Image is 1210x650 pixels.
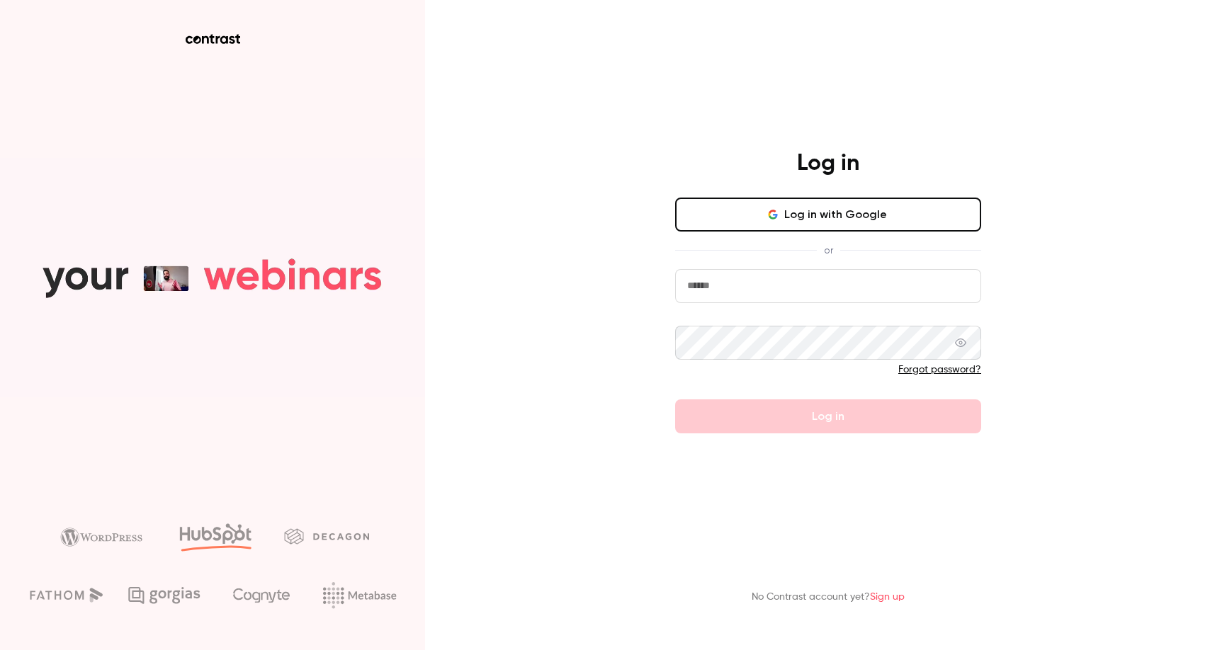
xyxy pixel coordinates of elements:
[284,528,369,544] img: decagon
[752,590,905,605] p: No Contrast account yet?
[870,592,905,602] a: Sign up
[817,243,840,258] span: or
[797,149,859,178] h4: Log in
[675,198,981,232] button: Log in with Google
[898,365,981,375] a: Forgot password?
